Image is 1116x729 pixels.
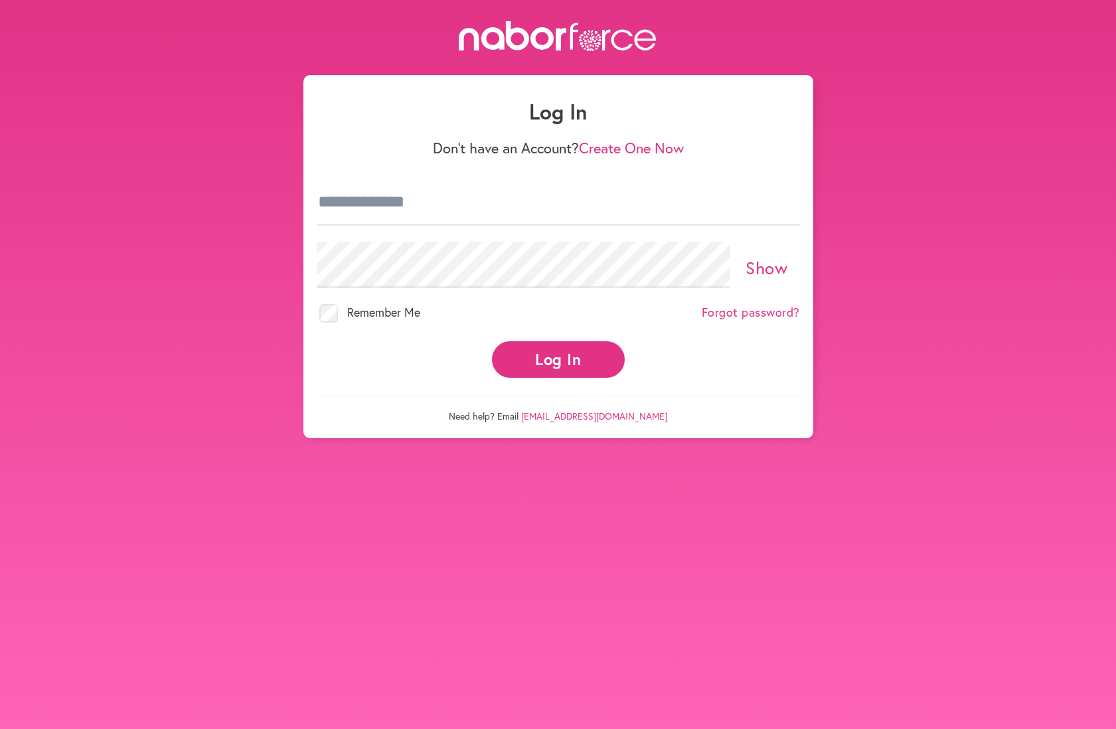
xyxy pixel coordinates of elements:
[746,256,787,279] a: Show
[317,396,800,422] p: Need help? Email
[492,341,625,378] button: Log In
[347,304,420,320] span: Remember Me
[521,410,667,422] a: [EMAIL_ADDRESS][DOMAIN_NAME]
[579,138,684,157] a: Create One Now
[702,305,800,320] a: Forgot password?
[317,99,800,124] h1: Log In
[317,139,800,157] p: Don't have an Account?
